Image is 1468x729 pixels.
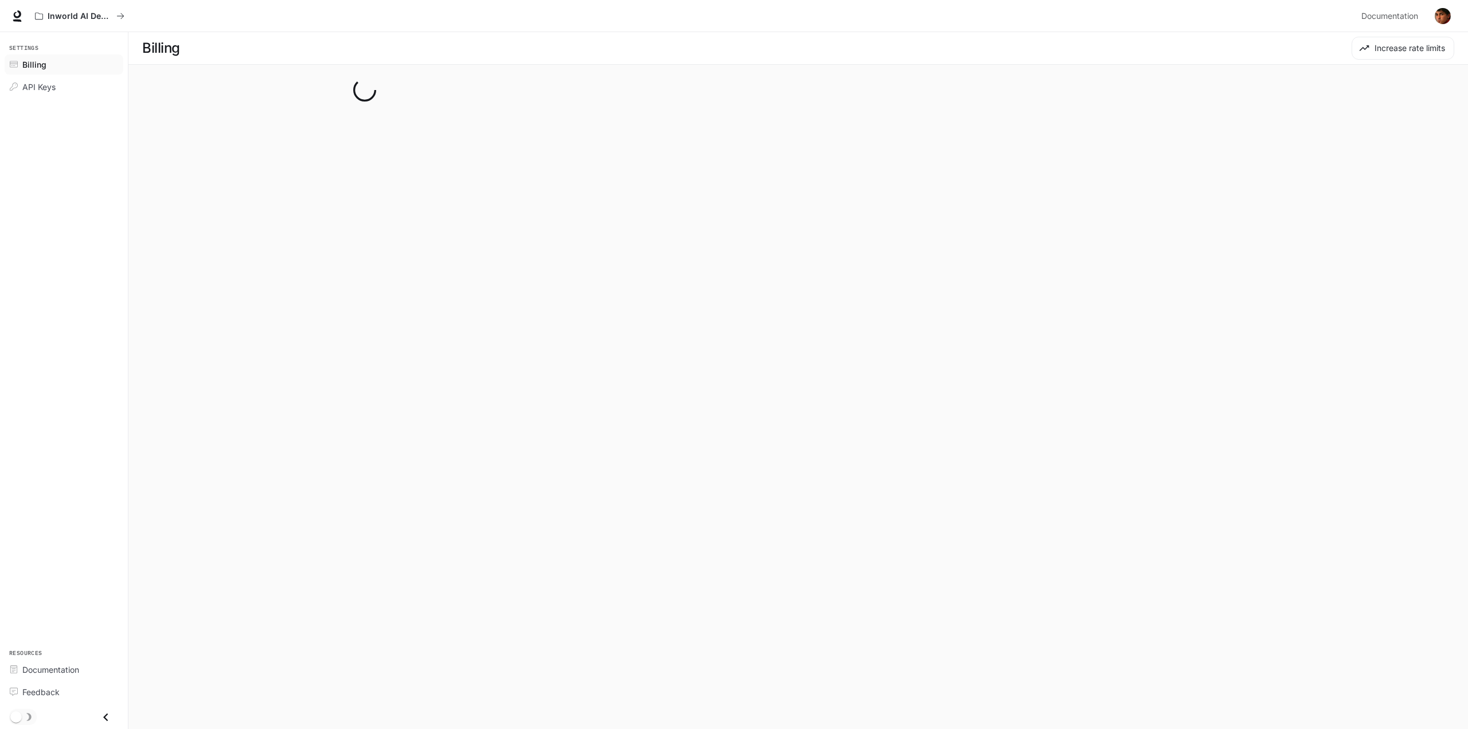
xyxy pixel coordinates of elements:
[1361,9,1418,24] span: Documentation
[5,77,123,97] a: API Keys
[1435,8,1451,24] img: User avatar
[142,37,180,60] h1: Billing
[22,664,79,676] span: Documentation
[22,81,56,93] span: API Keys
[1431,5,1454,28] button: User avatar
[5,660,123,680] a: Documentation
[1352,37,1454,60] button: Increase rate limits
[10,710,22,723] span: Dark mode toggle
[5,54,123,75] a: Billing
[48,11,112,21] p: Inworld AI Demos
[22,59,46,71] span: Billing
[30,5,130,28] button: All workspaces
[22,686,60,698] span: Feedback
[5,682,123,702] a: Feedback
[93,705,119,729] button: Close drawer
[1357,5,1427,28] a: Documentation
